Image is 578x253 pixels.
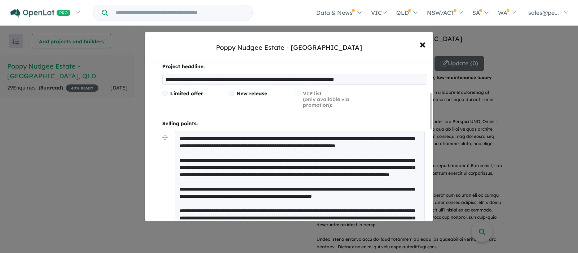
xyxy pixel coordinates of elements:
span: Limited offer [170,90,203,97]
p: Selling points: [162,119,428,128]
img: Openlot PRO Logo White [10,9,71,18]
img: drag.svg [162,135,168,140]
span: New release [237,90,267,97]
span: × [419,36,426,52]
div: Poppy Nudgee Estate - [GEOGRAPHIC_DATA] [216,43,362,52]
span: sales@pe... [528,9,559,16]
p: Project headline: [162,62,428,71]
input: Try estate name, suburb, builder or developer [109,5,251,21]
